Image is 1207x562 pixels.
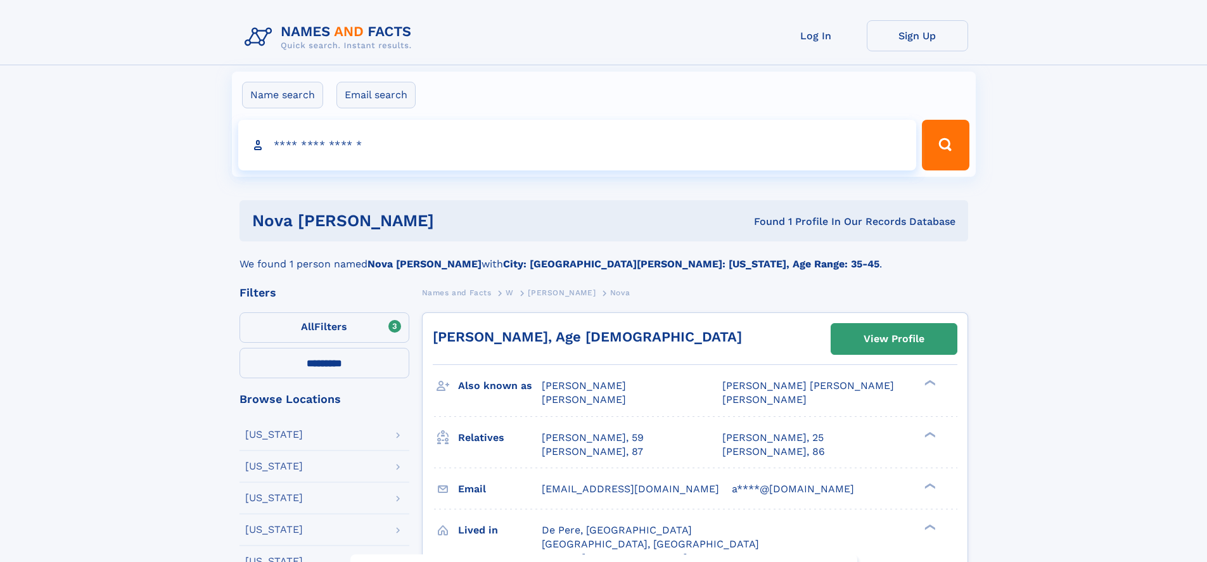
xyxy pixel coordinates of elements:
[239,287,409,298] div: Filters
[252,213,594,229] h1: Nova [PERSON_NAME]
[239,312,409,343] label: Filters
[722,431,824,445] a: [PERSON_NAME], 25
[245,461,303,471] div: [US_STATE]
[239,241,968,272] div: We found 1 person named with .
[336,82,416,108] label: Email search
[921,430,936,438] div: ❯
[239,393,409,405] div: Browse Locations
[542,380,626,392] span: [PERSON_NAME]
[367,258,482,270] b: Nova [PERSON_NAME]
[503,258,879,270] b: City: [GEOGRAPHIC_DATA][PERSON_NAME]: [US_STATE], Age Range: 35-45
[542,538,759,550] span: [GEOGRAPHIC_DATA], [GEOGRAPHIC_DATA]
[542,431,644,445] a: [PERSON_NAME], 59
[433,329,742,345] a: [PERSON_NAME], Age [DEMOGRAPHIC_DATA]
[921,379,936,387] div: ❯
[542,445,643,459] a: [PERSON_NAME], 87
[921,482,936,490] div: ❯
[722,445,825,459] a: [PERSON_NAME], 86
[239,20,422,54] img: Logo Names and Facts
[542,524,692,536] span: De Pere, [GEOGRAPHIC_DATA]
[245,430,303,440] div: [US_STATE]
[458,478,542,500] h3: Email
[245,525,303,535] div: [US_STATE]
[542,393,626,406] span: [PERSON_NAME]
[242,82,323,108] label: Name search
[921,523,936,531] div: ❯
[528,284,596,300] a: [PERSON_NAME]
[422,284,492,300] a: Names and Facts
[594,215,955,229] div: Found 1 Profile In Our Records Database
[610,288,630,297] span: Nova
[722,393,807,406] span: [PERSON_NAME]
[867,20,968,51] a: Sign Up
[301,321,314,333] span: All
[506,284,514,300] a: W
[542,483,719,495] span: [EMAIL_ADDRESS][DOMAIN_NAME]
[458,427,542,449] h3: Relatives
[506,288,514,297] span: W
[458,375,542,397] h3: Also known as
[864,324,924,354] div: View Profile
[765,20,867,51] a: Log In
[722,380,894,392] span: [PERSON_NAME] [PERSON_NAME]
[922,120,969,170] button: Search Button
[458,520,542,541] h3: Lived in
[831,324,957,354] a: View Profile
[528,288,596,297] span: [PERSON_NAME]
[245,493,303,503] div: [US_STATE]
[238,120,917,170] input: search input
